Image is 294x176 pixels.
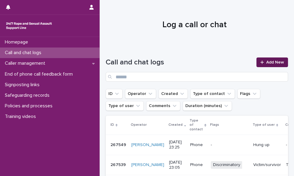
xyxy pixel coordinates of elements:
a: [PERSON_NAME] [131,162,164,168]
p: Type of contact [190,117,203,133]
p: Victim/survivor [253,162,281,168]
a: Add New [256,57,288,67]
p: Training videos [2,114,41,119]
p: Call and chat logs [2,50,46,56]
button: Created [158,89,188,99]
p: - [286,141,288,148]
a: [PERSON_NAME] [131,142,164,148]
p: Safeguarding records [2,93,54,98]
p: End of phone call feedback form [2,71,78,77]
button: Operator [125,89,156,99]
p: Homepage [2,39,33,45]
p: Phone [190,162,206,168]
p: Policies and processes [2,103,57,109]
h1: Call and chat logs [106,58,253,67]
p: Signposting links [2,82,44,88]
h1: Log a call or chat [106,20,283,30]
button: Flags [237,89,260,99]
button: ID [106,89,123,99]
button: Duration (minutes) [183,101,232,111]
p: 267549 [110,141,127,148]
p: [DATE] 23:05 [169,160,185,170]
p: Type of user [253,122,275,128]
p: 267539 [110,161,127,168]
p: Flags [210,122,219,128]
span: Discriminatory [211,161,243,169]
img: rhQMoQhaT3yELyF149Cw [5,20,53,32]
p: Hung up [253,142,281,148]
p: Phone [190,142,206,148]
p: - [211,142,248,148]
button: Comments [146,101,180,111]
p: Caller management [2,60,50,66]
p: Created [168,122,183,128]
p: ID [110,122,114,128]
span: Add New [266,60,284,64]
p: [DATE] 23:25 [169,140,185,150]
button: Type of contact [190,89,235,99]
input: Search [106,72,288,82]
p: Operator [131,122,147,128]
button: Type of user [106,101,144,111]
